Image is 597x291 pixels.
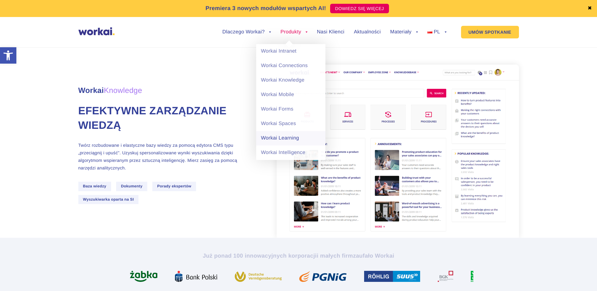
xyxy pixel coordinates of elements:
[256,73,325,88] a: Workai Knowledge
[354,30,380,35] a: Aktualności
[256,44,325,59] a: Workai Intranet
[390,30,418,35] a: Materiały
[256,102,325,117] a: Workai Forms
[330,4,389,13] a: DOWIEDZ SIĘ WIĘCEJ
[434,29,440,35] span: PL
[78,195,139,204] span: Wyszukiwarka oparta na SI
[461,26,519,38] a: UMÓW SPOTKANIE
[206,4,326,13] p: Premiera 3 nowych modułów wspartych AI!
[78,79,142,94] span: Workai
[124,252,473,260] h2: Już ponad 100 innowacyjnych korporacji zaufało Workai
[222,30,271,35] a: Dlaczego Workai?
[256,131,325,145] a: Workai Learning
[104,86,142,95] em: Knowledge
[78,182,111,191] span: Baza wiedzy
[3,237,173,288] iframe: Popup CTA
[588,6,592,11] a: ✖
[152,182,196,191] span: Porady ekspertów
[116,182,147,191] span: Dokumenty
[256,88,325,102] a: Workai Mobile
[280,30,307,35] a: Produkty
[317,253,353,259] i: i małych firm
[78,141,251,172] p: Twórz rozbudowane i elastyczne bazy wiedzy za pomocą edytora CMS typu „przeciągnij i upuść”. Uzys...
[256,59,325,73] a: Workai Connections
[256,117,325,131] a: Workai Spaces
[256,145,325,160] a: Workai Intelligence
[317,30,344,35] a: Nasi Klienci
[78,104,251,133] h1: Efektywne zarządzanie wiedzą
